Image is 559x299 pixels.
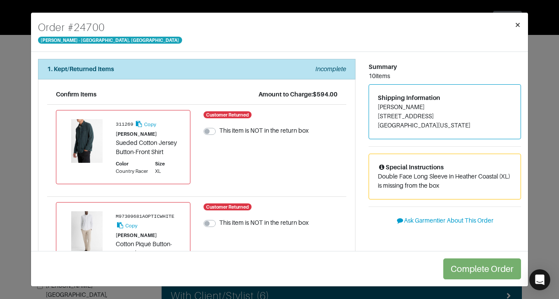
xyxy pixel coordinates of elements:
small: Copy [144,122,156,127]
span: Special Instructions [378,164,444,171]
small: M97309681AOPTICWHITE [116,214,174,219]
div: 10 items [369,72,521,81]
button: Copy [135,119,157,129]
h4: Order # 24700 [38,20,182,35]
div: Amount to Charge: $594.00 [259,90,338,99]
div: XL [155,168,165,175]
button: Close [507,13,528,37]
div: Cotton Piqué Button-Front Shirt [116,240,181,258]
em: Incomplete [315,65,346,72]
div: Sueded Cotton Jersey Button-Front Shirt [116,138,181,157]
img: Product [65,119,109,163]
small: Copy [125,223,138,228]
span: × [514,19,521,31]
label: This item is NOT in the return box [219,218,309,227]
div: Color [116,160,148,168]
img: Product [65,211,109,255]
address: [PERSON_NAME] [STREET_ADDRESS] [GEOGRAPHIC_DATA][US_STATE] [378,103,512,130]
span: [PERSON_NAME] - [GEOGRAPHIC_DATA], [GEOGRAPHIC_DATA] [38,37,182,44]
div: Open Intercom Messenger [529,269,550,290]
div: Size [155,160,165,168]
span: Customer Returned [204,111,252,118]
div: Confirm Items [56,90,97,99]
label: This item is NOT in the return box [219,126,309,135]
button: Ask Garmentier About This Order [369,214,521,227]
span: Customer Returned [204,203,252,210]
p: Double Face Long Sleeve in Heather Coastal (XL) is missing from the box [378,172,512,190]
div: Country Racer [116,168,148,175]
button: Copy [116,220,138,230]
small: [PERSON_NAME] [116,233,157,238]
small: 311269 [116,122,133,127]
div: Summary [369,62,521,72]
span: Shipping Information [378,94,440,101]
strong: 1. Kept/Returned Items [47,65,114,72]
small: [PERSON_NAME] [116,131,157,137]
button: Complete Order [443,258,521,279]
